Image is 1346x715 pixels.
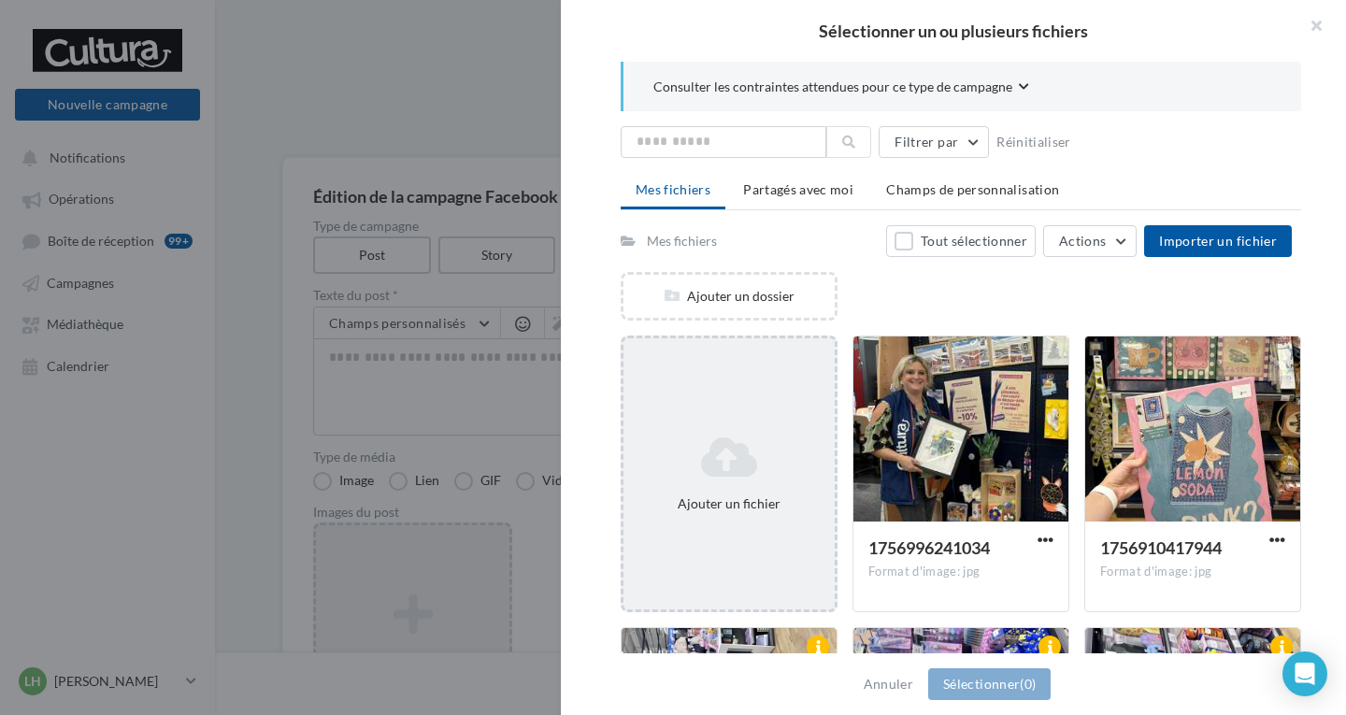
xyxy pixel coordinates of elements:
button: Réinitialiser [989,131,1079,153]
h2: Sélectionner un ou plusieurs fichiers [591,22,1316,39]
button: Sélectionner(0) [928,668,1051,700]
button: Filtrer par [879,126,989,158]
button: Importer un fichier [1144,225,1292,257]
span: Actions [1059,233,1106,249]
button: Annuler [856,673,921,695]
div: Ajouter un fichier [631,494,827,513]
span: 1756996241034 [868,537,990,558]
button: Tout sélectionner [886,225,1036,257]
span: Consulter les contraintes attendues pour ce type de campagne [653,78,1012,96]
button: Actions [1043,225,1137,257]
div: Format d'image: jpg [1100,564,1285,580]
span: Partagés avec moi [743,181,853,197]
span: (0) [1020,676,1036,692]
span: Importer un fichier [1159,233,1277,249]
button: Consulter les contraintes attendues pour ce type de campagne [653,77,1029,100]
span: 1756910417944 [1100,537,1222,558]
div: Ajouter un dossier [623,287,835,306]
span: Champs de personnalisation [886,181,1059,197]
span: Mes fichiers [636,181,710,197]
div: Open Intercom Messenger [1282,651,1327,696]
div: Format d'image: jpg [868,564,1053,580]
div: Mes fichiers [647,232,717,250]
